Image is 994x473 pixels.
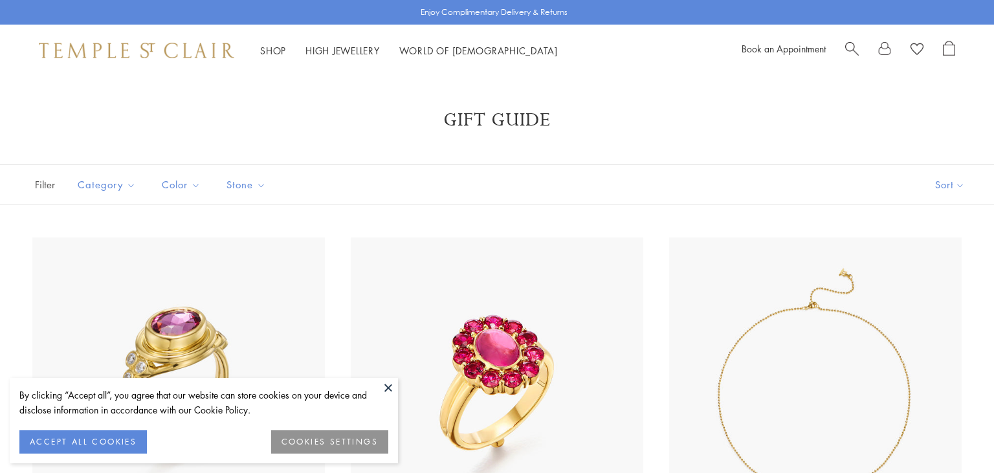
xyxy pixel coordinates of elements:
button: Show sort by [906,165,994,204]
p: Enjoy Complimentary Delivery & Returns [421,6,568,19]
button: COOKIES SETTINGS [271,430,388,454]
span: Color [155,177,210,193]
a: Search [845,41,859,60]
button: Color [152,170,210,199]
a: Open Shopping Bag [943,41,955,60]
button: Stone [217,170,276,199]
a: View Wishlist [911,41,923,60]
nav: Main navigation [260,43,558,59]
button: Category [68,170,146,199]
div: By clicking “Accept all”, you agree that our website can store cookies on your device and disclos... [19,388,388,417]
span: Category [71,177,146,193]
a: Book an Appointment [742,42,826,55]
img: Temple St. Clair [39,43,234,58]
button: ACCEPT ALL COOKIES [19,430,147,454]
h1: Gift Guide [52,109,942,132]
a: World of [DEMOGRAPHIC_DATA]World of [DEMOGRAPHIC_DATA] [399,44,558,57]
span: Stone [220,177,276,193]
a: High JewelleryHigh Jewellery [305,44,380,57]
a: ShopShop [260,44,286,57]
